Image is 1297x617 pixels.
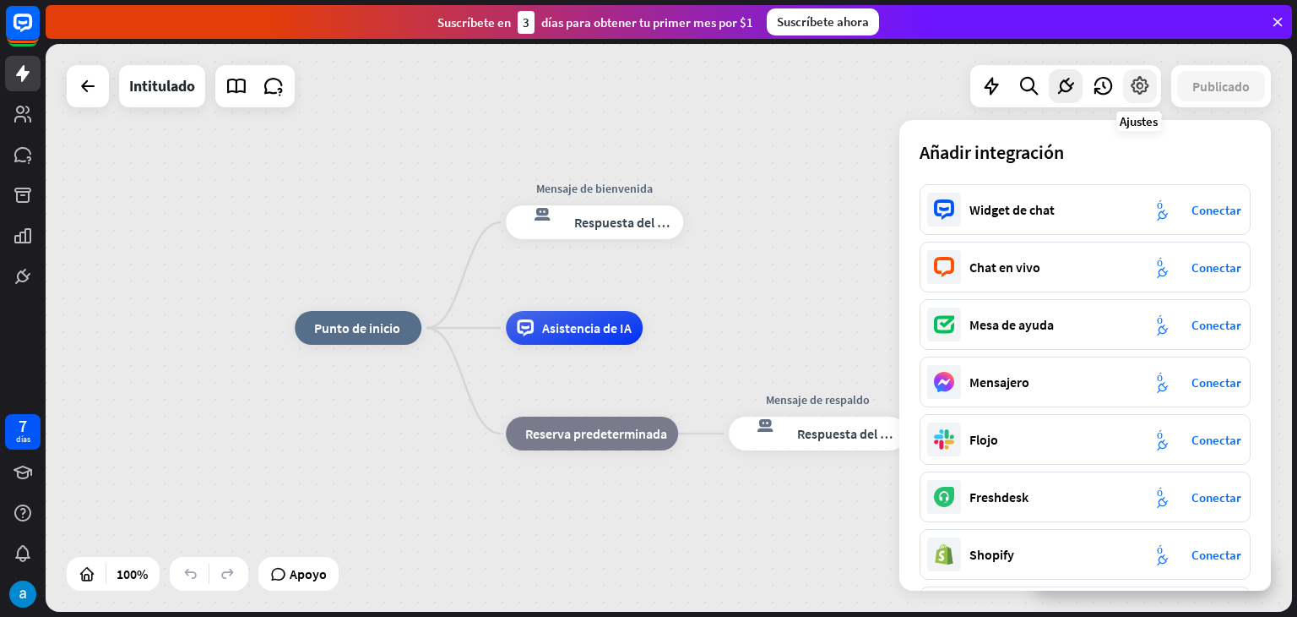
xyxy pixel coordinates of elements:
font: Apoyo [290,565,327,582]
font: integración de plug_integration [1157,255,1169,279]
font: Mesa de ayuda [969,316,1054,333]
font: Añadir integración [920,140,1064,164]
font: Intitulado [129,76,195,96]
font: Conectar [1191,317,1241,333]
font: Conectar [1191,489,1241,505]
button: Publicado [1177,71,1265,101]
font: respuesta del bot de bloqueo [740,417,782,434]
font: Conectar [1191,374,1241,390]
font: Flojo [969,431,998,448]
font: Conectar [1191,202,1241,218]
font: Publicado [1192,78,1250,95]
font: Suscríbete en [437,14,511,30]
font: respuesta del bot de bloqueo [517,205,559,222]
font: integración de plug_integration [1157,543,1169,566]
font: Asistencia de IA [542,319,632,336]
font: Mensajero [969,374,1029,390]
font: Conectar [1191,259,1241,276]
font: Respuesta del bot [574,214,677,231]
font: integración de plug_integration [1157,370,1169,394]
font: Chat en vivo [969,259,1040,276]
button: Abrir el widget de chat LiveChat [14,7,64,57]
font: Mensaje de respaldo [766,392,870,407]
font: Suscríbete ahora [777,14,869,30]
font: Conectar [1191,547,1241,563]
font: Freshdesk [969,489,1028,505]
font: integración de plug_integration [1157,198,1169,221]
font: Respuesta del bot [797,425,900,442]
font: 100% [117,565,148,582]
font: Widget de chat [969,201,1055,218]
font: integración de plug_integration [1157,428,1169,451]
font: Reserva predeterminada [525,425,667,442]
div: Intitulado [129,65,195,107]
font: Punto de inicio [314,319,400,336]
font: 7 [19,415,27,436]
font: días para obtener tu primer mes por $1 [541,14,753,30]
font: integración de plug_integration [1157,313,1169,336]
a: 7 días [5,414,41,450]
font: 3 [523,14,529,30]
font: Mensaje de bienvenida [536,181,653,196]
font: integración de plug_integration [1157,485,1169,509]
font: Shopify [969,546,1014,563]
font: Conectar [1191,432,1241,448]
font: días [16,434,30,445]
